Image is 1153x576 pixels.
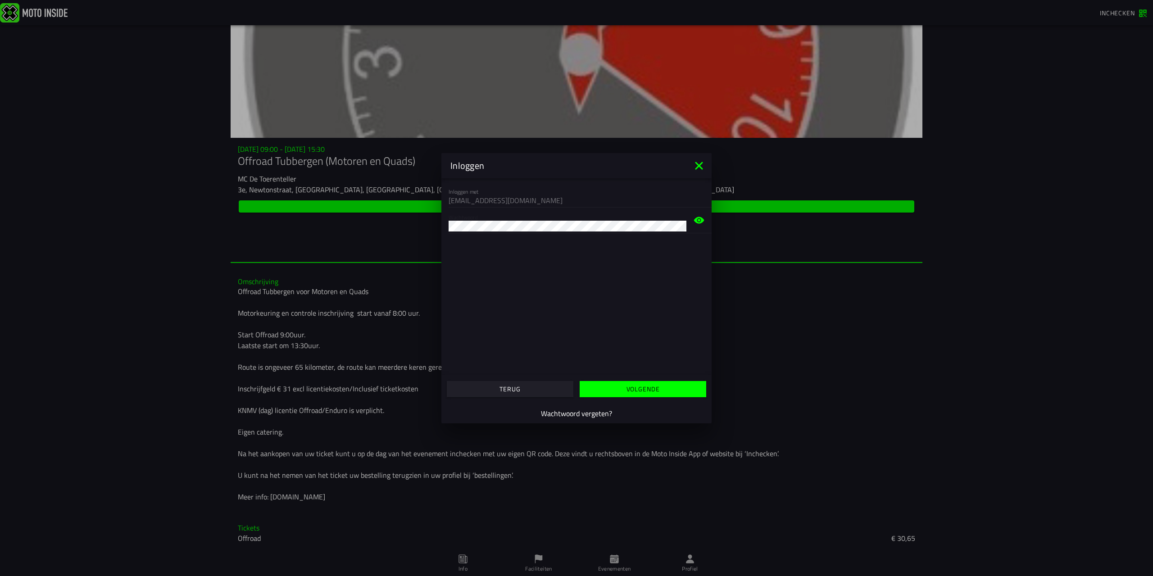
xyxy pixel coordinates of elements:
[449,220,686,231] input: Wachtwoord
[449,195,704,205] input: Inloggen met
[541,408,612,419] ion-text: Wachtwoord vergeten?
[441,159,692,172] ion-title: Inloggen
[447,381,573,397] ion-button: Terug
[626,386,660,392] ion-text: Volgende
